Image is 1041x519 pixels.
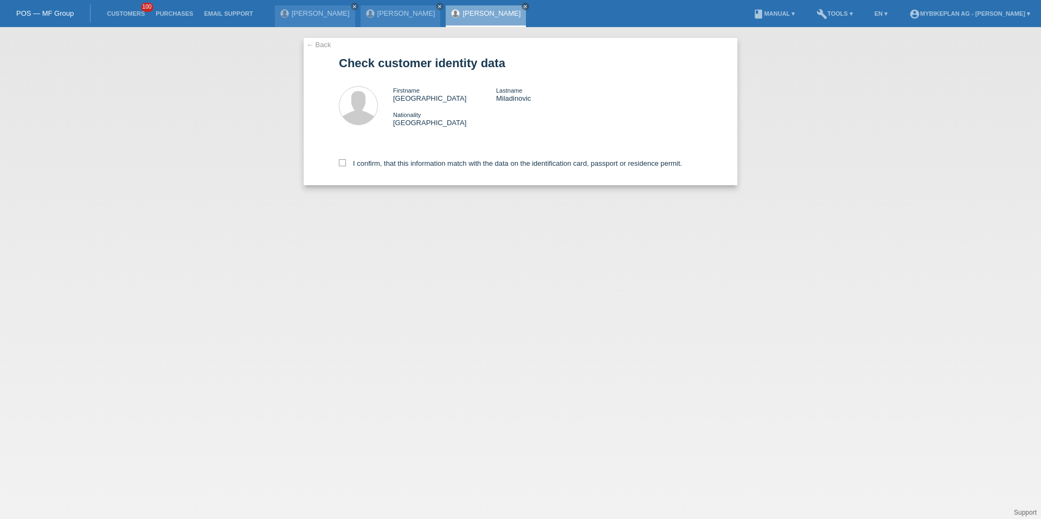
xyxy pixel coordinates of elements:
[748,10,800,17] a: bookManual ▾
[496,86,599,102] div: Miladinovic
[352,4,357,9] i: close
[523,4,528,9] i: close
[393,86,496,102] div: [GEOGRAPHIC_DATA]
[351,3,358,10] a: close
[393,111,496,127] div: [GEOGRAPHIC_DATA]
[306,41,331,49] a: ← Back
[1014,509,1037,516] a: Support
[909,9,920,20] i: account_circle
[393,112,421,118] span: Nationality
[339,56,702,70] h1: Check customer identity data
[437,4,442,9] i: close
[811,10,858,17] a: buildTools ▾
[904,10,1036,17] a: account_circleMybikeplan AG - [PERSON_NAME] ▾
[16,9,74,17] a: POS — MF Group
[393,87,420,94] span: Firstname
[753,9,764,20] i: book
[522,3,529,10] a: close
[817,9,827,20] i: build
[436,3,444,10] a: close
[141,3,154,12] span: 100
[150,10,198,17] a: Purchases
[377,9,435,17] a: [PERSON_NAME]
[292,9,350,17] a: [PERSON_NAME]
[869,10,893,17] a: EN ▾
[198,10,258,17] a: Email Support
[339,159,682,167] label: I confirm, that this information match with the data on the identification card, passport or resi...
[101,10,150,17] a: Customers
[462,9,520,17] a: [PERSON_NAME]
[496,87,522,94] span: Lastname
